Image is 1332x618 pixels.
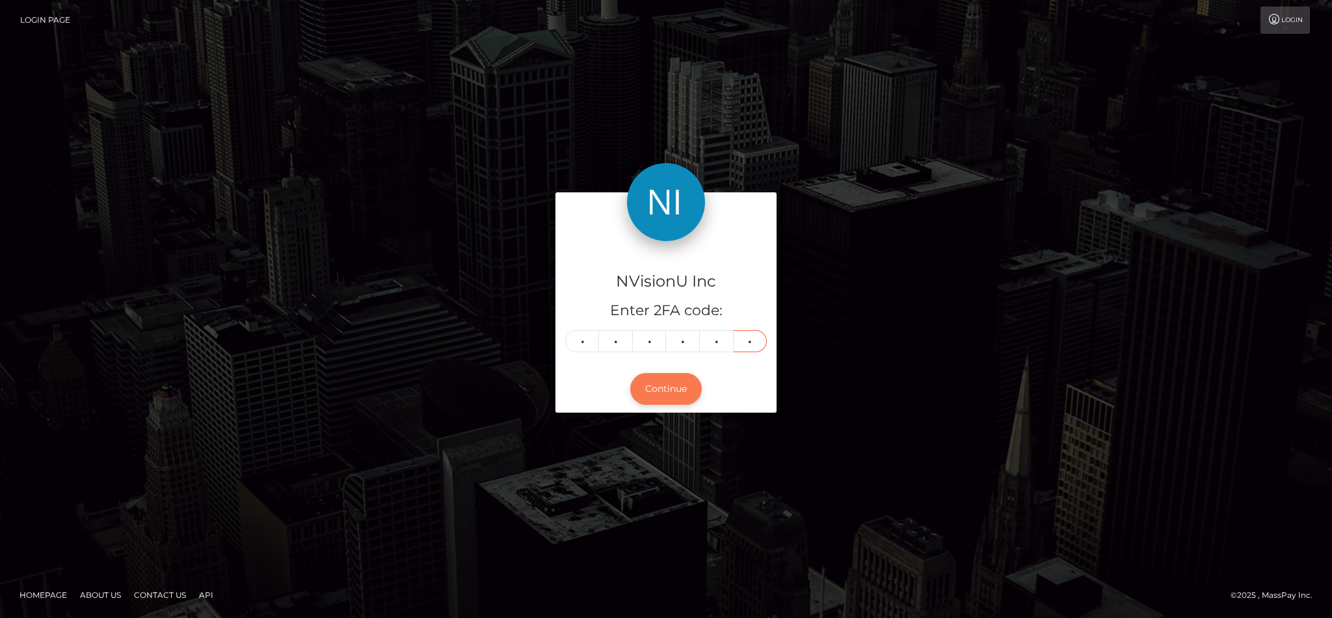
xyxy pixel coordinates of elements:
[630,373,702,405] button: Continue
[1260,6,1310,34] a: Login
[1231,588,1322,602] div: © 2025 , MassPay Inc.
[129,585,191,605] a: Contact Us
[14,585,72,605] a: Homepage
[75,585,126,605] a: About Us
[565,270,767,293] h4: NVisionU Inc
[194,585,219,605] a: API
[20,6,70,34] a: Login Page
[565,301,767,321] h5: Enter 2FA code:
[627,163,705,241] img: NVisionU Inc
